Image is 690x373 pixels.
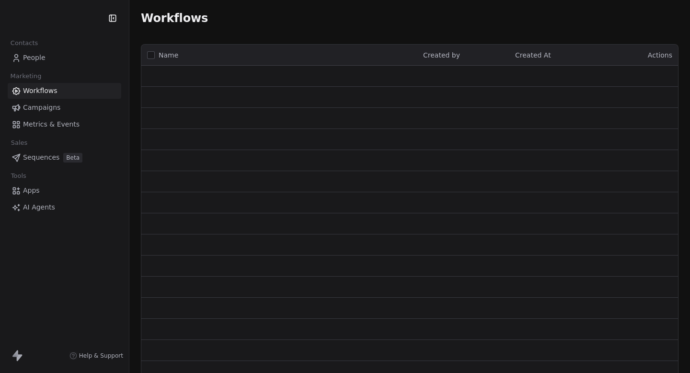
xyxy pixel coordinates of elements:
a: Apps [8,183,121,198]
span: Tools [7,169,30,183]
span: Sales [7,136,32,150]
a: SequencesBeta [8,150,121,165]
span: Contacts [6,36,42,50]
span: Marketing [6,69,46,83]
a: Help & Support [69,352,123,360]
span: Help & Support [79,352,123,360]
span: AI Agents [23,202,55,212]
a: AI Agents [8,199,121,215]
a: People [8,50,121,66]
a: Campaigns [8,100,121,116]
span: Name [159,50,178,60]
a: Metrics & Events [8,117,121,132]
span: Workflows [23,86,57,96]
span: Sequences [23,152,59,163]
a: Workflows [8,83,121,99]
span: People [23,53,46,63]
span: Apps [23,186,40,196]
span: Created At [515,51,551,59]
span: Metrics & Events [23,119,80,129]
span: Actions [648,51,672,59]
span: Campaigns [23,103,60,113]
span: Workflows [141,12,208,25]
span: Beta [63,153,82,163]
span: Created by [423,51,460,59]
